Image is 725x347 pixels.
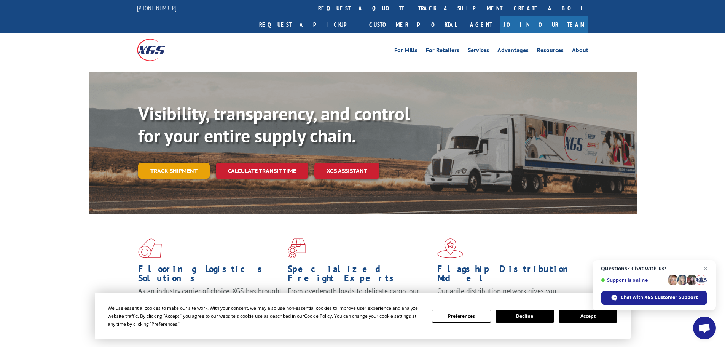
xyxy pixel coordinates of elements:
span: Our agile distribution network gives you nationwide inventory management on demand. [437,286,577,304]
a: [PHONE_NUMBER] [137,4,177,12]
img: xgs-icon-focused-on-flooring-red [288,238,306,258]
b: Visibility, transparency, and control for your entire supply chain. [138,102,410,147]
span: Preferences [151,321,177,327]
a: Customer Portal [363,16,462,33]
span: As an industry carrier of choice, XGS has brought innovation and dedication to flooring logistics... [138,286,282,313]
h1: Specialized Freight Experts [288,264,432,286]
a: For Retailers [426,47,459,56]
a: Track shipment [138,163,210,179]
button: Accept [559,310,617,323]
a: Join Our Team [500,16,588,33]
a: Agent [462,16,500,33]
span: Close chat [701,264,710,273]
span: Support is online [601,277,665,283]
img: xgs-icon-total-supply-chain-intelligence-red [138,238,162,258]
span: Questions? Chat with us! [601,265,707,272]
img: xgs-icon-flagship-distribution-model-red [437,238,464,258]
div: Cookie Consent Prompt [95,293,631,339]
a: Advantages [497,47,529,56]
a: Calculate transit time [216,163,308,179]
span: Chat with XGS Customer Support [621,294,698,301]
a: For Mills [394,47,417,56]
a: Services [468,47,489,56]
a: About [572,47,588,56]
div: Chat with XGS Customer Support [601,291,707,305]
button: Decline [496,310,554,323]
button: Preferences [432,310,491,323]
h1: Flagship Distribution Model [437,264,581,286]
a: Request a pickup [253,16,363,33]
div: Open chat [693,317,716,339]
a: XGS ASSISTANT [314,163,379,179]
p: From overlength loads to delicate cargo, our experienced staff knows the best way to move your fr... [288,286,432,320]
div: We use essential cookies to make our site work. With your consent, we may also use non-essential ... [108,304,423,328]
span: Cookie Policy [304,313,332,319]
h1: Flooring Logistics Solutions [138,264,282,286]
a: Resources [537,47,564,56]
